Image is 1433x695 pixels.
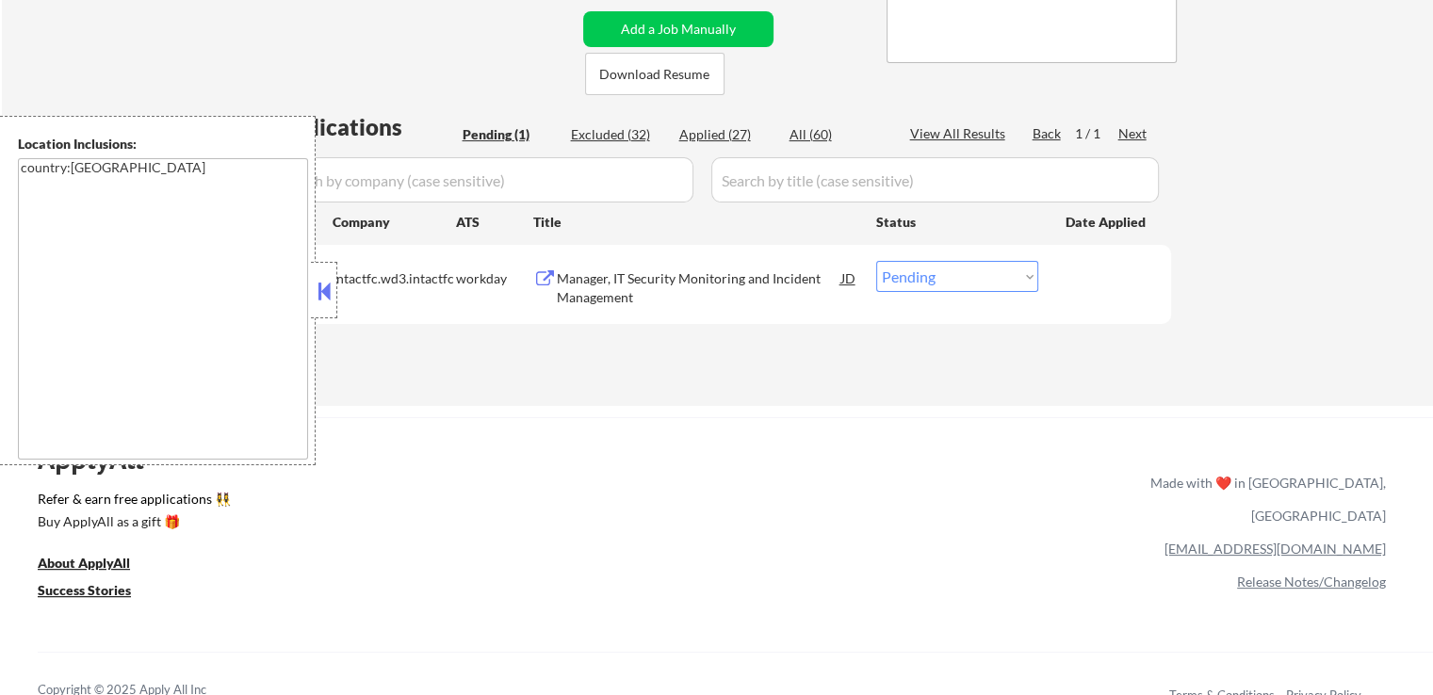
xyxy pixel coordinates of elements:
[839,261,858,295] div: JD
[38,581,156,605] a: Success Stories
[18,135,308,154] div: Location Inclusions:
[38,582,131,598] u: Success Stories
[583,11,773,47] button: Add a Job Manually
[1075,124,1118,143] div: 1 / 1
[456,269,533,288] div: workday
[910,124,1011,143] div: View All Results
[456,213,533,232] div: ATS
[333,213,456,232] div: Company
[679,125,773,144] div: Applied (27)
[38,444,165,476] div: ApplyAll
[38,555,130,571] u: About ApplyAll
[585,53,725,95] button: Download Resume
[269,157,693,202] input: Search by company (case sensitive)
[711,157,1159,202] input: Search by title (case sensitive)
[38,554,156,577] a: About ApplyAll
[1164,541,1386,557] a: [EMAIL_ADDRESS][DOMAIN_NAME]
[1143,466,1386,532] div: Made with ❤️ in [GEOGRAPHIC_DATA], [GEOGRAPHIC_DATA]
[333,269,456,288] div: intactfc.wd3.intactfc
[876,204,1038,238] div: Status
[571,125,665,144] div: Excluded (32)
[790,125,884,144] div: All (60)
[1237,574,1386,590] a: Release Notes/Changelog
[557,269,841,306] div: Manager, IT Security Monitoring and Incident Management
[269,116,456,138] div: Applications
[1066,213,1148,232] div: Date Applied
[38,493,757,512] a: Refer & earn free applications 👯‍♀️
[533,213,858,232] div: Title
[463,125,557,144] div: Pending (1)
[38,515,226,528] div: Buy ApplyAll as a gift 🎁
[38,512,226,536] a: Buy ApplyAll as a gift 🎁
[1118,124,1148,143] div: Next
[1033,124,1063,143] div: Back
